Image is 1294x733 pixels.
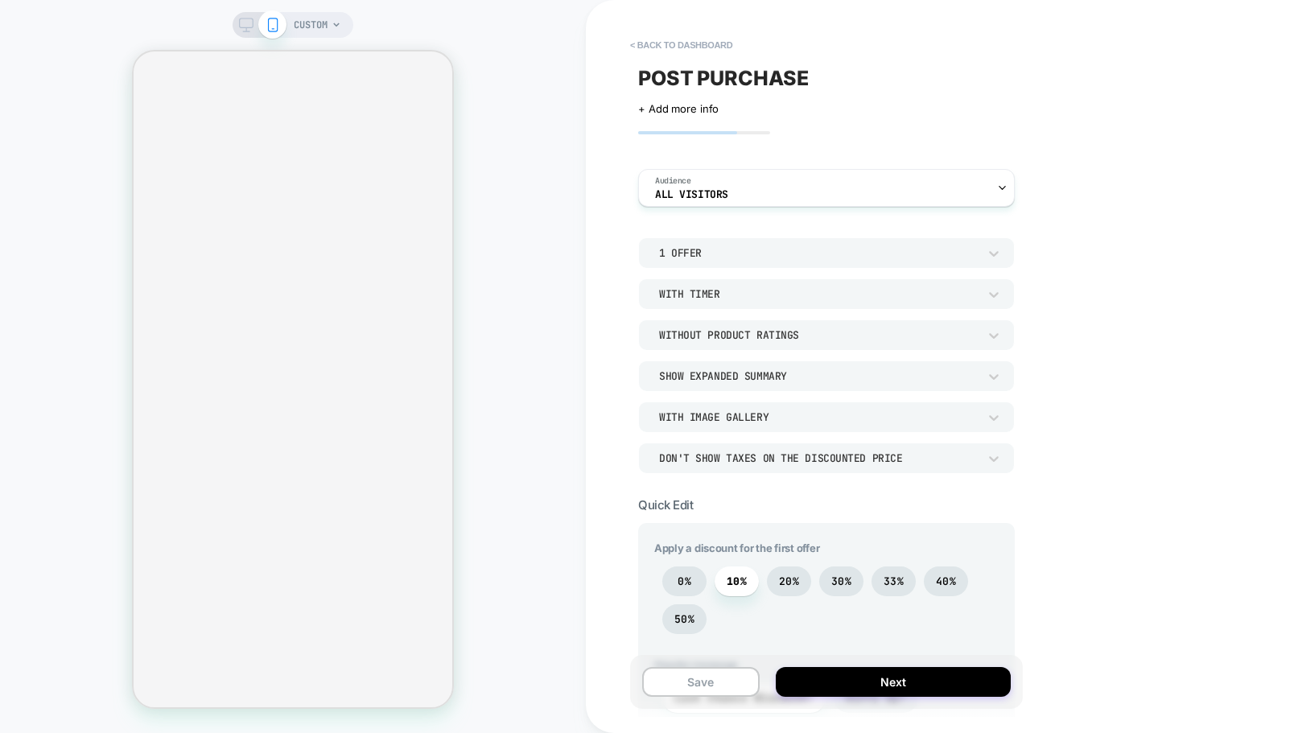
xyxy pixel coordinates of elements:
[779,574,799,588] span: 20%
[659,451,978,465] div: Don't show taxes on the discounted price
[776,667,1011,697] button: Next
[674,612,694,626] span: 50%
[659,246,978,260] div: 1 Offer
[638,66,809,90] span: POST PURCHASE
[655,189,728,200] span: All Visitors
[727,574,747,588] span: 10%
[638,497,693,513] span: Quick Edit
[678,574,691,588] span: 0%
[655,175,691,187] span: Audience
[884,574,904,588] span: 33%
[659,287,978,301] div: With Timer
[642,667,760,697] button: Save
[659,328,978,342] div: Without Product Ratings
[294,12,328,38] span: CUSTOM
[638,102,719,115] span: + Add more info
[831,574,851,588] span: 30%
[654,542,999,554] span: Apply a discount for the first offer
[659,369,978,383] div: Show Expanded Summary
[936,574,956,588] span: 40%
[659,410,978,424] div: With Image Gallery
[622,32,740,58] button: < back to dashboard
